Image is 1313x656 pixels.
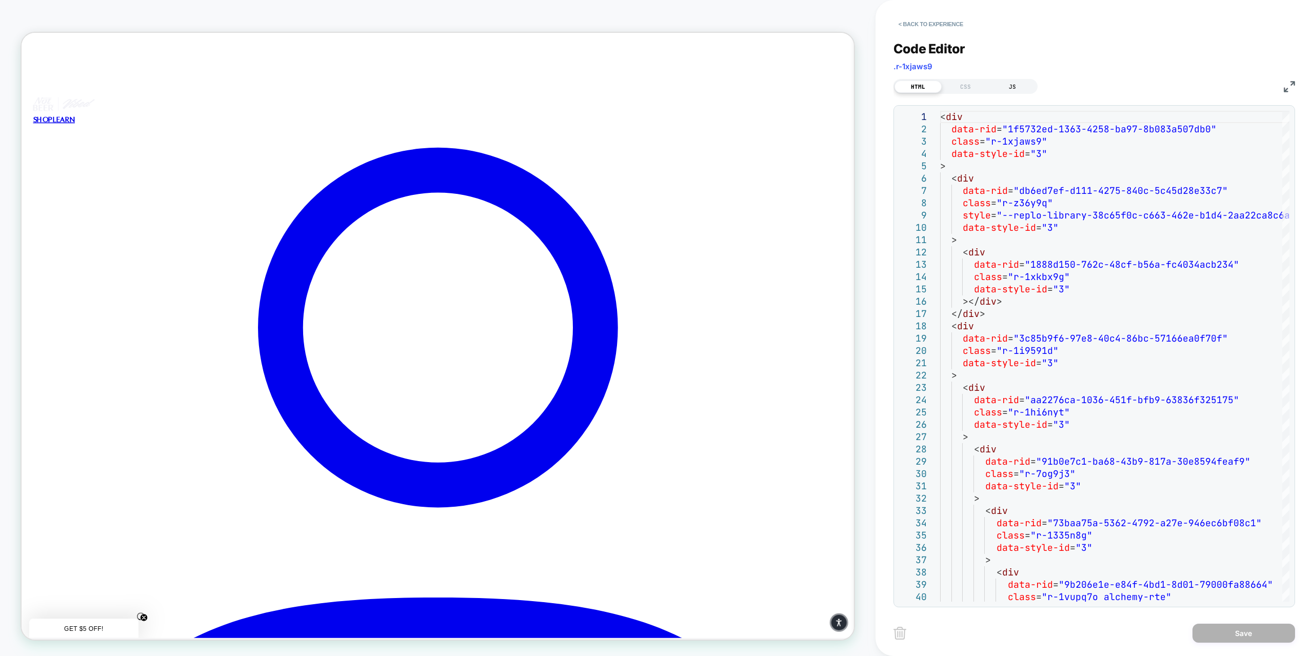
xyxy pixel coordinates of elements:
[899,345,927,357] div: 20
[42,109,71,123] span: LEARN
[940,160,946,172] span: >
[997,529,1025,541] span: class
[997,566,1002,578] span: <
[15,86,1095,109] a: Not Beer
[951,320,957,332] span: <
[1030,148,1047,160] span: "3"
[899,197,927,209] div: 8
[951,308,963,320] span: </
[951,135,980,147] span: class
[893,41,965,56] span: Code Editor
[1008,579,1053,590] span: data-rid
[963,222,1036,233] span: data-style-id
[989,81,1036,93] div: JS
[899,357,927,369] div: 21
[1059,480,1064,492] span: =
[899,480,927,492] div: 31
[1192,624,1295,643] button: Save
[991,209,997,221] span: =
[1002,406,1008,418] span: =
[963,246,968,258] span: <
[985,455,1030,467] span: data-rid
[1002,123,1217,135] span: "1f5732ed-1363-4258-ba97-8b083a507db0"
[893,627,906,640] img: delete
[15,109,42,123] a: SHOP
[974,492,980,504] span: >
[1047,419,1053,430] span: =
[1025,148,1030,160] span: =
[893,62,932,71] span: .r-1xjaws9
[957,172,974,184] span: div
[957,320,974,332] span: div
[997,345,1059,356] span: "r-1i9591d"
[1030,529,1092,541] span: "r-1335n8g"
[1036,222,1042,233] span: =
[1008,185,1013,196] span: =
[980,443,997,455] span: div
[951,234,957,246] span: >
[1059,579,1273,590] span: "9b206e1e-e84f-4bd1-8d01-79000fa88664"
[1076,542,1092,553] span: "3"
[899,369,927,382] div: 22
[991,505,1008,516] span: div
[1002,271,1008,283] span: =
[980,308,985,320] span: >
[899,185,927,197] div: 7
[899,172,927,185] div: 6
[1042,591,1171,603] span: "r-1vupq7o alchemy-rte"
[899,431,927,443] div: 27
[985,135,1047,147] span: "r-1xjaws9"
[942,81,989,93] div: CSS
[1008,591,1036,603] span: class
[899,222,927,234] div: 10
[899,406,927,419] div: 25
[963,185,1008,196] span: data-rid
[997,197,1053,209] span: "r-z36y9q"
[968,382,985,393] span: div
[946,111,963,123] span: div
[899,234,927,246] div: 11
[1019,394,1025,406] span: =
[899,394,927,406] div: 24
[1013,468,1019,480] span: =
[974,406,1002,418] span: class
[1025,394,1239,406] span: "aa2276ca-1036-451f-bfb9-63836f325175"
[1025,529,1030,541] span: =
[963,382,968,393] span: <
[1036,455,1250,467] span: "91b0e7c1-ba68-43b9-817a-30e8594feaf9"
[899,591,927,603] div: 40
[1070,542,1076,553] span: =
[980,295,997,307] span: div
[899,148,927,160] div: 4
[991,197,997,209] span: =
[899,419,927,431] div: 26
[899,308,927,320] div: 17
[997,517,1042,529] span: data-rid
[899,135,927,148] div: 3
[951,172,957,184] span: <
[1002,566,1019,578] span: div
[899,111,927,123] div: 1
[899,271,927,283] div: 14
[899,160,927,172] div: 5
[1008,332,1013,344] span: =
[1042,357,1059,369] span: "3"
[1047,283,1053,295] span: =
[1019,468,1076,480] span: "r-7og9j3"
[894,81,942,93] div: HTML
[899,332,927,345] div: 19
[899,554,927,566] div: 37
[974,283,1047,295] span: data-style-id
[997,295,1002,307] span: >
[963,345,991,356] span: class
[899,468,927,480] div: 30
[899,529,927,542] div: 35
[963,197,991,209] span: class
[997,209,1279,221] span: "--replo-library-38c65f0c-c663-462e-b1d4-2aa22ca8c
[1008,271,1070,283] span: "r-1xkbx9g"
[974,259,1019,270] span: data-rid
[963,209,991,221] span: style
[1047,517,1262,529] span: "73baa75a-5362-4792-a27e-946ec6bf08c1"
[899,443,927,455] div: 28
[15,86,97,104] img: Not Beer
